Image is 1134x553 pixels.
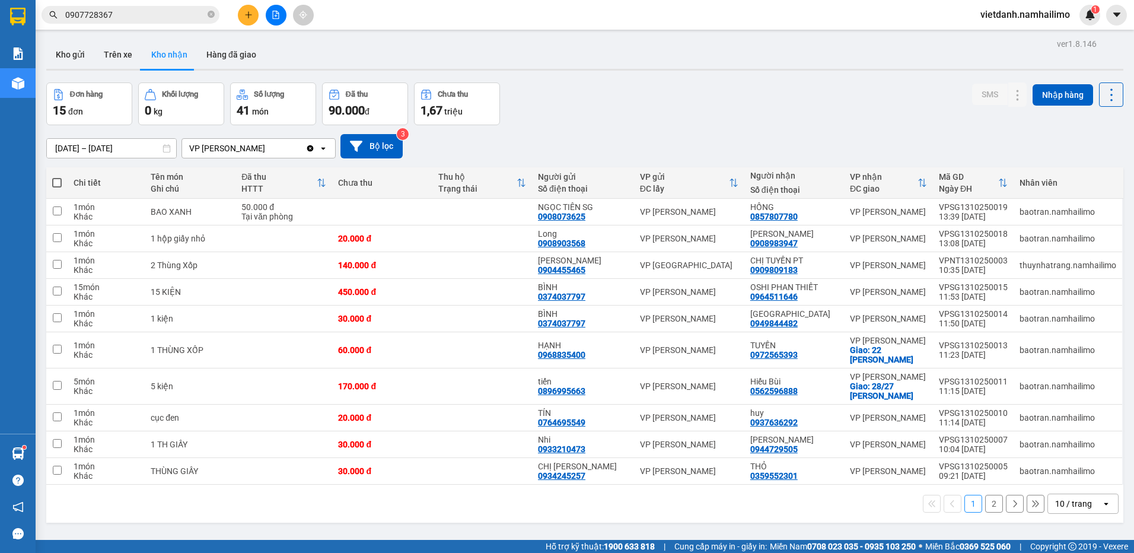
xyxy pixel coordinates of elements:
[538,292,585,301] div: 0374037797
[12,447,24,460] img: warehouse-icon
[74,309,139,319] div: 1 món
[252,107,269,116] span: món
[266,142,267,154] input: Selected VP Phan Thiết.
[305,144,315,153] svg: Clear value
[640,314,738,323] div: VP [PERSON_NAME]
[74,265,139,275] div: Khác
[850,372,927,382] div: VP [PERSON_NAME]
[318,144,328,153] svg: open
[750,282,838,292] div: OSHI PHAN THIẾT
[241,202,326,212] div: 50.000 đ
[640,413,738,422] div: VP [PERSON_NAME]
[74,377,139,386] div: 5 món
[750,386,798,396] div: 0562596888
[151,172,230,182] div: Tên món
[1068,542,1076,551] span: copyright
[850,287,927,297] div: VP [PERSON_NAME]
[634,167,744,199] th: Toggle SortBy
[750,408,838,418] div: huy
[438,184,517,193] div: Trạng thái
[438,172,517,182] div: Thu hộ
[960,542,1011,551] strong: 0369 525 060
[850,260,927,270] div: VP [PERSON_NAME]
[74,239,139,248] div: Khác
[939,341,1008,350] div: VPSG1310250013
[850,314,927,323] div: VP [PERSON_NAME]
[750,418,798,427] div: 0937636292
[971,7,1079,22] span: vietdanh.namhailimo
[750,212,798,221] div: 0857807780
[750,185,838,195] div: Số điện thoại
[74,386,139,396] div: Khác
[640,382,738,391] div: VP [PERSON_NAME]
[338,314,426,323] div: 30.000 đ
[939,350,1008,360] div: 11:23 [DATE]
[538,462,628,471] div: CHỊ VY
[850,413,927,422] div: VP [PERSON_NAME]
[640,234,738,243] div: VP [PERSON_NAME]
[538,377,628,386] div: tiến
[750,444,798,454] div: 0944729505
[939,172,998,182] div: Mã GD
[1093,5,1097,14] span: 1
[189,142,265,154] div: VP [PERSON_NAME]
[538,212,585,221] div: 0908073625
[338,287,426,297] div: 450.000 đ
[939,408,1008,418] div: VPSG1310250010
[208,9,215,21] span: close-circle
[750,350,798,360] div: 0972565393
[850,382,927,401] div: Giao: 28/27 Tuyên Quang
[151,440,230,449] div: 1 TH GIẤY
[241,172,317,182] div: Đã thu
[538,386,585,396] div: 0896995663
[74,282,139,292] div: 15 món
[12,77,24,90] img: warehouse-icon
[1020,382,1116,391] div: baotran.namhailimo
[1020,260,1116,270] div: thuynhatrang.namhailimo
[74,350,139,360] div: Khác
[151,287,230,297] div: 15 KIỆN
[1020,207,1116,217] div: baotran.namhailimo
[266,5,286,26] button: file-add
[151,345,230,355] div: 1 THÙNG XỐP
[750,309,838,319] div: THÁI HÒA
[750,435,838,444] div: Lan Anh
[1020,345,1116,355] div: baotran.namhailimo
[750,265,798,275] div: 0909809183
[254,90,284,98] div: Số lượng
[293,5,314,26] button: aim
[74,319,139,328] div: Khác
[338,466,426,476] div: 30.000 đ
[1101,499,1111,508] svg: open
[933,167,1014,199] th: Toggle SortBy
[750,171,838,180] div: Người nhận
[1020,413,1116,422] div: baotran.namhailimo
[750,229,838,239] div: NGỌC TINA
[750,292,798,301] div: 0964511646
[338,440,426,449] div: 30.000 đ
[939,319,1008,328] div: 11:50 [DATE]
[538,418,585,427] div: 0764695549
[538,229,628,239] div: Long
[1106,5,1127,26] button: caret-down
[340,134,403,158] button: Bộ lọc
[53,103,66,117] span: 15
[939,184,998,193] div: Ngày ĐH
[74,435,139,444] div: 1 món
[338,178,426,187] div: Chưa thu
[640,172,729,182] div: VP gửi
[12,528,24,539] span: message
[23,446,26,449] sup: 1
[640,260,738,270] div: VP [GEOGRAPHIC_DATA]
[640,287,738,297] div: VP [PERSON_NAME]
[338,382,426,391] div: 170.000 đ
[414,82,500,125] button: Chưa thu1,67 triệu
[939,462,1008,471] div: VPSG1310250005
[939,202,1008,212] div: VPSG1310250019
[750,377,838,386] div: Hiếu Bùi
[162,90,198,98] div: Khối lượng
[1033,84,1093,106] button: Nhập hàng
[47,139,176,158] input: Select a date range.
[640,466,738,476] div: VP [PERSON_NAME]
[241,212,326,221] div: Tại văn phòng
